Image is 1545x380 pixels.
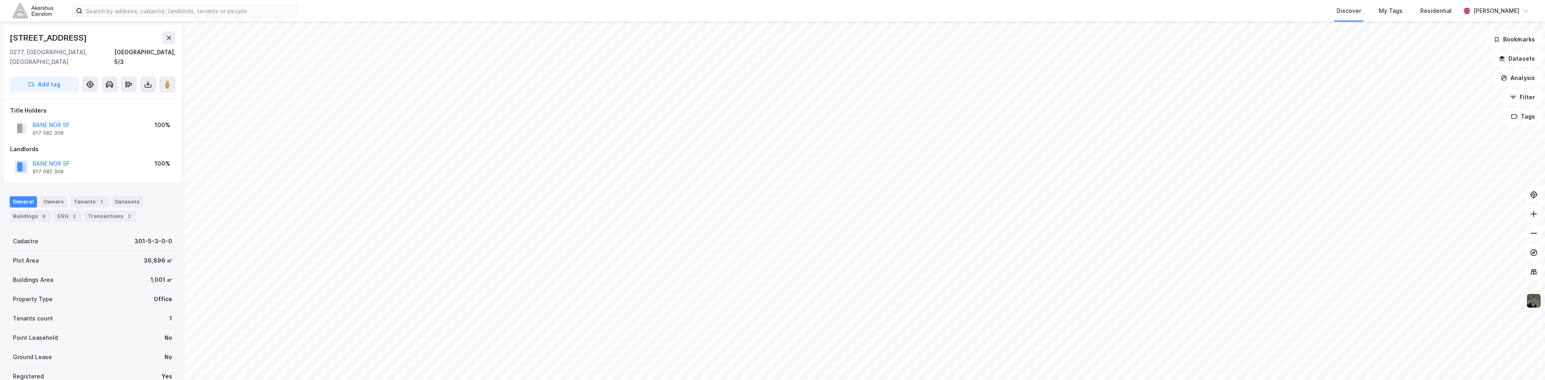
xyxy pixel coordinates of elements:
[144,256,172,265] div: 36,896 ㎡
[33,168,64,175] div: 917 082 308
[10,196,37,207] div: General
[10,76,79,92] button: Add tag
[1503,89,1542,105] button: Filter
[10,31,89,44] div: [STREET_ADDRESS]
[82,5,297,17] input: Search by address, cadastre, landlords, tenants or people
[165,333,172,343] div: No
[33,130,64,136] div: 917 082 308
[54,211,81,222] div: ESG
[13,352,52,362] div: Ground Lease
[1526,293,1541,308] img: 9k=
[134,236,172,246] div: 301-5-3-0-0
[13,4,53,18] img: akershus-eiendom-logo.9091f326c980b4bce74ccdd9f866810c.svg
[84,211,136,222] div: Transactions
[40,212,48,220] div: 6
[40,196,67,207] div: Owners
[13,256,39,265] div: Plot Area
[13,275,53,285] div: Buildings Area
[13,333,58,343] div: Point Leasehold
[10,106,175,115] div: Title Holders
[165,352,172,362] div: No
[97,198,105,206] div: 1
[10,47,114,67] div: 0277, [GEOGRAPHIC_DATA], [GEOGRAPHIC_DATA]
[169,314,172,323] div: 1
[10,144,175,154] div: Landlords
[13,236,38,246] div: Cadastre
[154,294,172,304] div: Office
[1505,341,1545,380] iframe: Chat Widget
[1487,31,1542,47] button: Bookmarks
[114,47,175,67] div: [GEOGRAPHIC_DATA], 5/3
[13,294,53,304] div: Property Type
[1379,6,1403,16] div: My Tags
[1505,341,1545,380] div: Kontrollprogram for chat
[70,212,78,220] div: 2
[1337,6,1361,16] div: Discover
[112,196,143,207] div: Datasets
[154,159,170,168] div: 100%
[1494,70,1542,86] button: Analysis
[10,211,51,222] div: Buildings
[70,196,109,207] div: Tenants
[1473,6,1519,16] div: [PERSON_NAME]
[154,120,170,130] div: 100%
[1504,109,1542,125] button: Tags
[13,314,53,323] div: Tenants count
[1492,51,1542,67] button: Datasets
[150,275,172,285] div: 1,001 ㎡
[1420,6,1452,16] div: Residential
[125,212,133,220] div: 2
